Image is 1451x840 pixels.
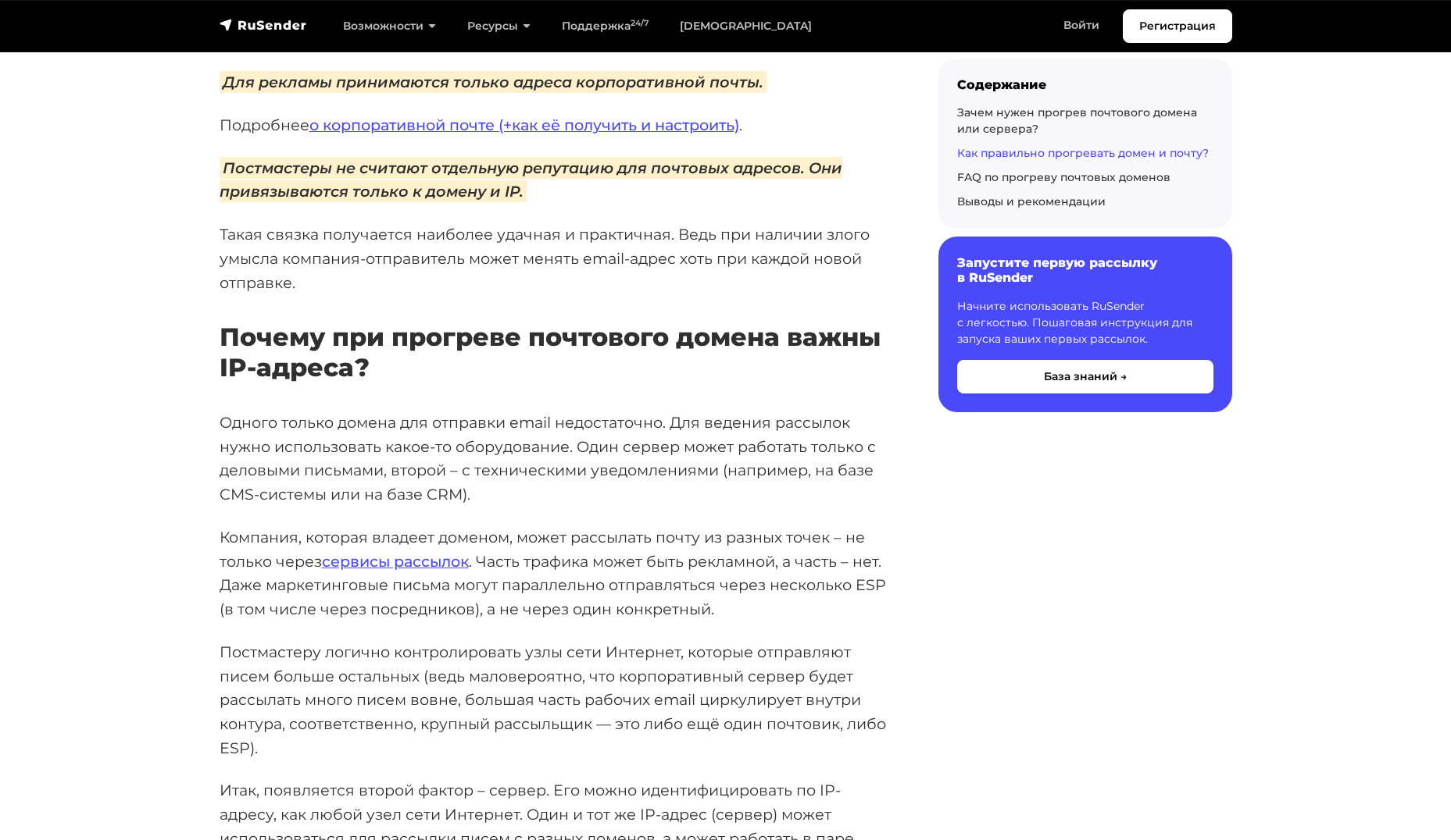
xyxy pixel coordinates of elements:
[957,170,1170,184] a: FAQ по прогреву почтовых доменов
[220,322,888,383] h3: Почему при прогреве почтового домена важны IP-адреса?
[220,71,767,93] em: Для рекламы принимаются только адреса корпоративной почты.
[327,10,452,42] a: Возможности
[1048,9,1115,41] a: Войти
[957,194,1106,208] a: Выводы и рекомендации
[220,525,888,621] p: Компания, которая владеет доменом, может рассылать почту из разных точек – не только через . Част...
[938,237,1232,411] a: Запустите первую рассылку в RuSender Начните использовать RuSender с легкостью. Пошаговая инструк...
[957,77,1213,92] div: Содержание
[220,17,307,33] img: RuSender
[957,360,1213,393] button: База знаний →
[957,105,1197,136] a: Зачем нужен прогрев почтового домена или сервера?
[546,10,664,42] a: Поддержка24/7
[220,113,888,137] p: Подробнее .
[957,298,1213,347] p: Начните использовать RuSender с легкостью. Пошаговая инструкция для запуска ваших первых рассылок.
[664,10,827,42] a: [DEMOGRAPHIC_DATA]
[220,157,842,203] em: Постмастеры не считают отдельную репутацию для почтовых адресов. Они привязываются только к домен...
[220,640,888,760] p: Постмастеру логично контролировать узлы сети Интернет, которые отправляют писем больше остальных ...
[309,116,739,134] a: о корпоративной почте (+как её получить и настроить)
[957,146,1209,160] a: Как правильно прогревать домен и почту?
[220,411,888,507] p: Одного только домена для отправки email недостаточно. Для ведения рассылок нужно использовать как...
[1123,9,1232,43] a: Регистрация
[452,10,546,42] a: Ресурсы
[322,552,469,571] a: сервисы рассылок
[220,222,888,294] p: Такая связка получается наиболее удачная и практичная. Ведь при наличии злого умысла компания-отп...
[631,18,649,28] sup: 24/7
[957,255,1213,285] h6: Запустите первую рассылку в RuSender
